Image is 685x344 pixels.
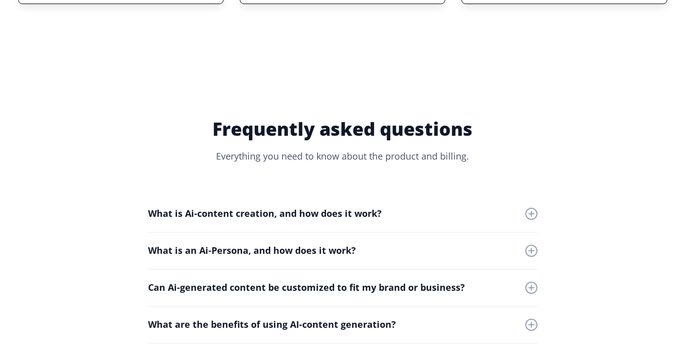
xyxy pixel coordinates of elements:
[148,118,537,141] h2: Frequently asked questions
[148,208,382,219] div: What is Ai-content creation, and how does it work?
[148,149,537,163] div: Everything you need to know about the product and billing.
[148,319,396,330] div: What are the benefits of using AI-content generation?
[148,245,356,256] div: What is an Ai-Persona, and how does it work?
[148,282,465,293] div: Can Ai-generated content be customized to fit my brand or business?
